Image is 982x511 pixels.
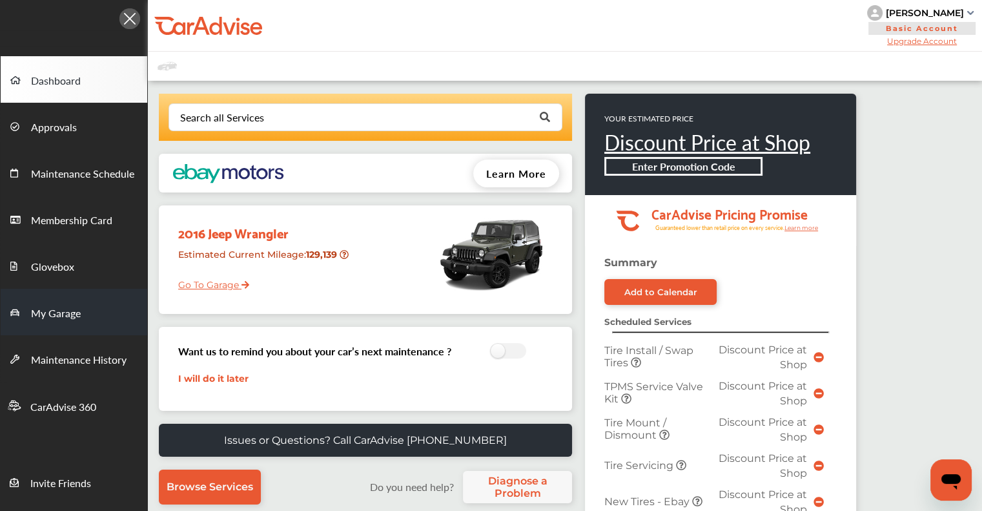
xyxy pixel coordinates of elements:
[651,202,808,225] tspan: CarAdvise Pricing Promise
[784,224,819,231] tspan: Learn more
[30,399,96,416] span: CarAdvise 360
[967,11,974,15] img: sCxJUJ+qAmfqhQGDUl18vwLg4ZYJ6CxN7XmbOMBAAAAAElFTkSuQmCC
[436,212,546,296] img: mobile_10733_st0640_046.jpg
[31,73,81,90] span: Dashboard
[169,244,358,276] div: Estimated Current Mileage :
[867,5,883,21] img: knH8PDtVvWoAbQRylUukY18CTiRevjo20fAtgn5MLBQj4uumYvk2MzTtcAIzfGAtb1XOLVMAvhLuqoNAbL4reqehy0jehNKdM...
[604,417,666,441] span: Tire Mount / Dismount
[632,159,735,174] b: Enter Promotion Code
[167,481,253,493] span: Browse Services
[31,213,112,229] span: Membership Card
[604,495,692,508] span: New Tires - Ebay
[31,306,81,322] span: My Garage
[719,344,807,371] span: Discount Price at Shop
[604,113,810,124] p: YOUR ESTIMATED PRICE
[1,149,147,196] a: Maintenance Schedule
[719,452,807,479] span: Discount Price at Shop
[604,459,676,472] span: Tire Servicing
[159,424,572,457] a: Issues or Questions? Call CarAdvise [PHONE_NUMBER]
[119,8,140,29] img: Icon.5fd9dcc7.svg
[604,279,717,305] a: Add to Calendar
[178,344,451,359] h3: Want us to remind you about your car’s next maintenance ?
[178,373,249,384] a: I will do it later
[363,479,460,494] label: Do you need help?
[604,317,691,327] strong: Scheduled Services
[719,416,807,443] span: Discount Price at Shop
[486,166,546,181] span: Learn More
[604,344,693,369] span: Tire Install / Swap Tires
[719,380,807,407] span: Discount Price at Shop
[604,127,810,157] a: Discount Price at Shop
[604,381,703,405] span: TPMS Service Valve Kit
[463,471,572,503] a: Diagnose a Problem
[469,475,566,499] span: Diagnose a Problem
[31,259,74,276] span: Glovebox
[604,256,657,269] strong: Summary
[306,249,340,260] strong: 129,139
[930,459,972,501] iframe: Button to launch messaging window
[1,242,147,289] a: Glovebox
[224,434,507,446] p: Issues or Questions? Call CarAdvise [PHONE_NUMBER]
[30,475,91,492] span: Invite Friends
[31,120,77,136] span: Approvals
[169,212,358,244] div: 2016 Jeep Wrangler
[1,103,147,149] a: Approvals
[180,112,264,123] div: Search all Services
[886,7,964,19] div: [PERSON_NAME]
[1,56,147,103] a: Dashboard
[867,36,977,46] span: Upgrade Account
[655,224,784,232] tspan: Guaranteed lower than retail price on every service.
[31,352,127,369] span: Maintenance History
[1,335,147,382] a: Maintenance History
[1,289,147,335] a: My Garage
[624,287,697,297] div: Add to Calendar
[158,58,177,74] img: placeholder_car.fcab19be.svg
[31,166,134,183] span: Maintenance Schedule
[868,22,976,35] span: Basic Account
[1,196,147,242] a: Membership Card
[169,269,249,294] a: Go To Garage
[159,470,261,505] a: Browse Services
